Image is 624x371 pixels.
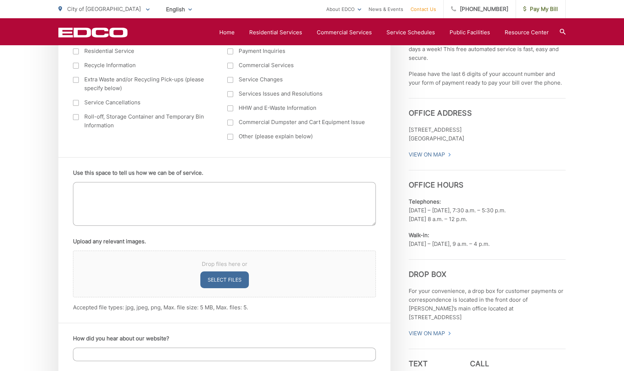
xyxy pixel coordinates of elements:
label: Recycle Information [73,61,213,70]
label: Extra Waste and/or Recycling Pick-ups (please specify below) [73,75,213,93]
label: How did you hear about our website? [73,335,169,342]
b: Telephones: [409,198,441,205]
h3: Drop Box [409,259,566,279]
label: Use this space to tell us how we can be of service. [73,170,203,176]
a: EDCD logo. Return to the homepage. [58,27,128,38]
b: Walk-in: [409,232,429,239]
a: Resource Center [505,28,549,37]
p: Please have the last 6 digits of your account number and your form of payment ready to pay your b... [409,70,566,87]
h3: Call [470,359,519,368]
span: Pay My Bill [523,5,558,13]
h3: Office Address [409,98,566,117]
a: Service Schedules [386,28,435,37]
a: News & Events [369,5,403,13]
a: View On Map [409,150,451,159]
label: Payment Inquiries [227,47,367,55]
label: Service Changes [227,75,367,84]
a: Residential Services [249,28,302,37]
span: English [161,3,197,16]
span: Accepted file types: jpg, jpeg, png, Max. file size: 5 MB, Max. files: 5. [73,304,248,311]
a: About EDCO [326,5,361,13]
label: Roll-off, Storage Container and Temporary Bin Information [73,112,213,130]
label: Residential Service [73,47,213,55]
p: [STREET_ADDRESS] [GEOGRAPHIC_DATA] [409,125,566,143]
label: Services Issues and Resolutions [227,89,367,98]
a: Public Facilities [450,28,490,37]
label: Service Cancellations [73,98,213,107]
a: Contact Us [411,5,436,13]
button: select files, upload any relevant images. [200,271,249,288]
span: Drop files here or [82,260,367,268]
label: Other (please explain below) [227,132,367,141]
h3: Office Hours [409,170,566,189]
a: Commercial Services [317,28,372,37]
p: [DATE] – [DATE], 7:30 a.m. – 5:30 p.m. [DATE] 8 a.m. – 12 p.m. [409,197,566,224]
a: View On Map [409,329,451,338]
label: HHW and E-Waste Information [227,104,367,112]
label: Upload any relevant images. [73,238,146,245]
span: City of [GEOGRAPHIC_DATA] [67,5,141,12]
h3: Text [409,359,457,368]
a: Home [219,28,235,37]
p: [DATE] – [DATE], 9 a.m. – 4 p.m. [409,231,566,248]
label: Commercial Services [227,61,367,70]
p: For your convenience, a drop box for customer payments or correspondence is located in the front ... [409,287,566,322]
label: Commercial Dumpster and Cart Equipment Issue [227,118,367,127]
